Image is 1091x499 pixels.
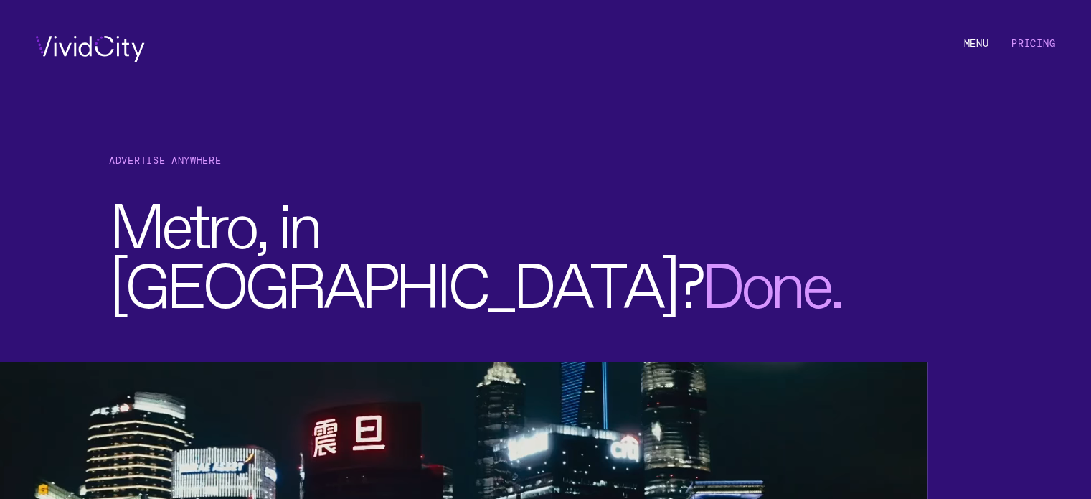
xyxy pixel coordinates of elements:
[109,153,1036,169] h1: Advertise Anywhere
[1011,37,1055,50] a: Pricing
[702,261,841,292] span: .
[109,202,255,233] span: Metro
[109,261,676,292] span: [GEOGRAPHIC_DATA]
[109,188,1036,307] h2: , in ?
[702,261,831,292] span: Done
